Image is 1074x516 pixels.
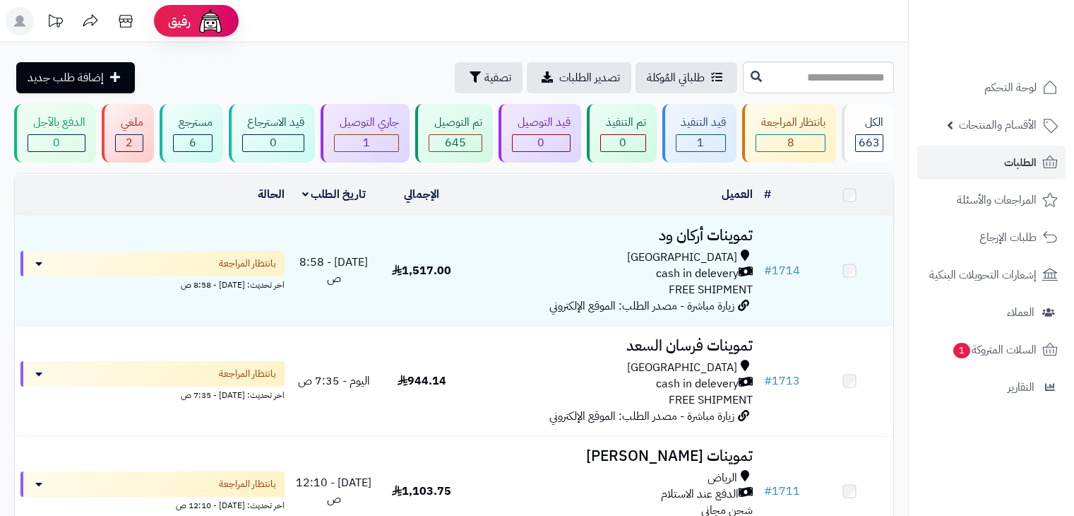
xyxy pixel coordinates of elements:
[258,186,285,203] a: الحالة
[298,373,370,389] span: اليوم - 7:35 ص
[429,115,482,131] div: تم التوصيل
[11,104,99,163] a: الدفع بالآجل 0
[559,69,620,86] span: تصدير الطلبات
[917,258,1066,292] a: إشعارات التحويلات البنكية
[959,115,1037,135] span: الأقسام والمنتجات
[53,134,60,151] span: 0
[917,333,1066,367] a: السلات المتروكة1
[392,262,451,279] span: 1,517.00
[764,186,771,203] a: #
[116,135,143,151] div: 2
[363,134,370,151] span: 1
[764,262,772,279] span: #
[953,343,971,359] span: 1
[660,104,740,163] a: قيد التنفيذ 1
[471,338,752,354] h3: تموينات فرسان السعد
[270,134,277,151] span: 0
[299,254,368,287] span: [DATE] - 8:58 ص
[513,135,570,151] div: 0
[99,104,157,163] a: ملغي 2
[20,276,285,291] div: اخر تحديث: [DATE] - 8:58 ص
[126,134,133,151] span: 2
[243,135,304,151] div: 0
[219,477,276,491] span: بانتظار المراجعة
[20,497,285,512] div: اخر تحديث: [DATE] - 12:10 ص
[512,115,571,131] div: قيد التوصيل
[957,190,1037,210] span: المراجعات والأسئلة
[115,115,143,131] div: ملغي
[28,135,85,151] div: 0
[929,265,1037,285] span: إشعارات التحويلات البنكية
[226,104,318,163] a: قيد الاسترجاع 0
[471,228,752,244] h3: تموينات أركان ود
[917,146,1066,180] a: الطلبات
[708,470,737,486] span: الرياض
[656,376,739,392] span: cash in delevery
[764,483,772,500] span: #
[455,62,523,93] button: تصفية
[669,281,753,298] span: FREE SHIPMENT
[549,298,734,315] span: زيارة مباشرة - مصدر الطلب: الموقع الإلكتروني
[676,135,726,151] div: 1
[627,250,737,266] span: [GEOGRAPHIC_DATA]
[917,370,1066,404] a: التقارير
[647,69,705,86] span: طلباتي المُوكلة
[984,78,1037,98] span: لوحة التحكم
[302,186,366,203] a: تاريخ الطلب
[37,7,73,39] a: تحديثات المنصة
[661,486,739,503] span: الدفع عند الاستلام
[429,135,482,151] div: 645
[756,135,825,151] div: 8
[859,134,880,151] span: 663
[392,483,451,500] span: 1,103.75
[484,69,511,86] span: تصفية
[917,295,1066,329] a: العملاء
[787,134,794,151] span: 8
[978,11,1061,40] img: logo-2.png
[917,183,1066,217] a: المراجعات والأسئلة
[669,392,753,409] span: FREE SHIPMENT
[1004,153,1037,172] span: الطلبات
[157,104,226,163] a: مسترجع 6
[412,104,496,163] a: تم التوصيل 645
[28,69,104,86] span: إضافة طلب جديد
[28,115,85,131] div: الدفع بالآجل
[697,134,704,151] span: 1
[16,62,135,93] a: إضافة طلب جديد
[1008,377,1034,397] span: التقارير
[537,134,544,151] span: 0
[764,483,800,500] a: #1711
[219,367,276,381] span: بانتظار المراجعة
[1007,303,1034,322] span: العملاء
[242,115,305,131] div: قيد الاسترجاع
[334,115,399,131] div: جاري التوصيل
[335,135,398,151] div: 1
[839,104,897,163] a: الكل663
[296,474,371,508] span: [DATE] - 12:10 ص
[722,186,753,203] a: العميل
[636,62,737,93] a: طلباتي المُوكلة
[601,135,645,151] div: 0
[196,7,225,35] img: ai-face.png
[619,134,626,151] span: 0
[764,373,800,389] a: #1713
[855,115,883,131] div: الكل
[189,134,196,151] span: 6
[549,408,734,425] span: زيارة مباشرة - مصدر الطلب: الموقع الإلكتروني
[527,62,631,93] a: تصدير الطلبات
[764,262,800,279] a: #1714
[471,448,752,464] h3: تموينات [PERSON_NAME]
[952,340,1037,360] span: السلات المتروكة
[656,266,739,282] span: cash in delevery
[404,186,439,203] a: الإجمالي
[917,221,1066,254] a: طلبات الإرجاع
[168,13,191,30] span: رفيق
[600,115,646,131] div: تم التنفيذ
[979,228,1037,247] span: طلبات الإرجاع
[496,104,584,163] a: قيد التوصيل 0
[174,135,212,151] div: 6
[445,134,466,151] span: 645
[917,71,1066,105] a: لوحة التحكم
[20,387,285,401] div: اخر تحديث: [DATE] - 7:35 ص
[764,373,772,389] span: #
